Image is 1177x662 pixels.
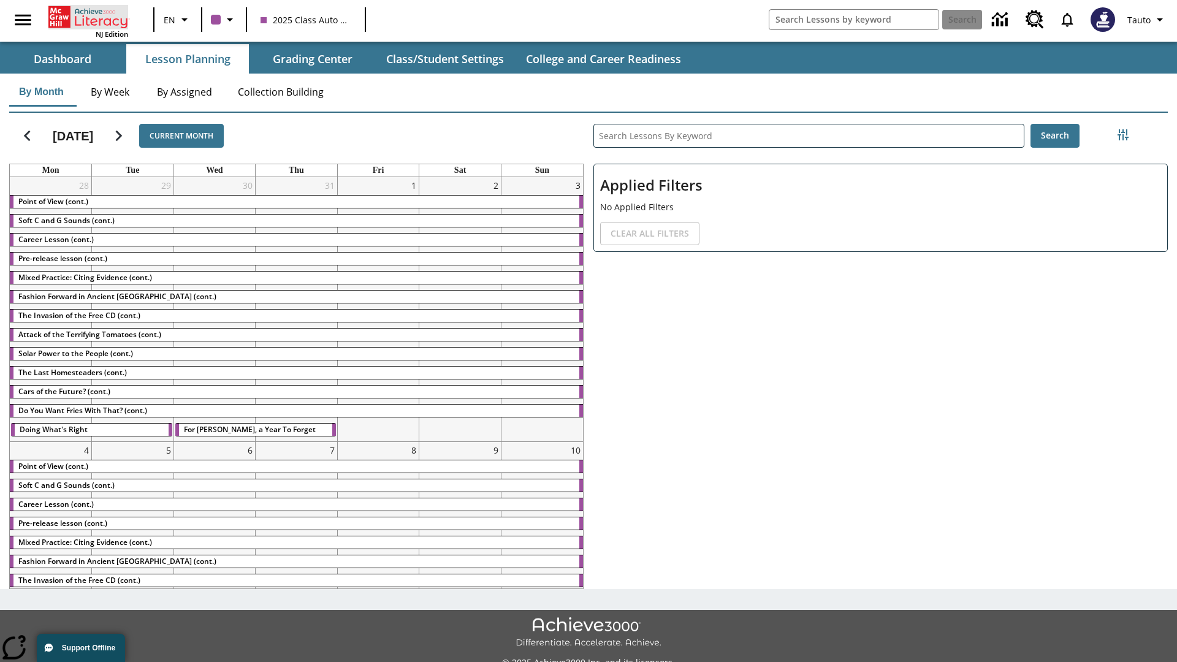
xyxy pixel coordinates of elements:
[376,44,514,74] button: Class/Student Settings
[37,634,125,662] button: Support Offline
[10,386,583,398] div: Cars of the Future? (cont.)
[568,442,583,458] a: August 10, 2025
[419,177,501,442] td: August 2, 2025
[77,177,91,194] a: July 28, 2025
[18,329,161,340] span: Attack of the Terrifying Tomatoes (cont.)
[175,424,336,436] div: For Armstrong, a Year To Forget
[10,177,92,442] td: July 28, 2025
[10,272,583,284] div: Mixed Practice: Citing Evidence (cont.)
[18,518,107,528] span: Pre-release lesson (cont.)
[10,517,583,530] div: Pre-release lesson (cont.)
[1122,9,1172,31] button: Profile/Settings
[10,479,583,492] div: Soft C and G Sounds (cont.)
[159,177,173,194] a: July 29, 2025
[18,234,94,245] span: Career Lesson (cont.)
[48,4,128,39] div: Home
[491,442,501,458] a: August 9, 2025
[204,164,225,177] a: Wednesday
[18,405,147,416] span: Do You Want Fries With That? (cont.)
[18,556,216,566] span: Fashion Forward in Ancient Rome (cont.)
[409,442,419,458] a: August 8, 2025
[10,460,583,473] div: Point of View (cont.)
[452,164,468,177] a: Saturday
[1,44,124,74] button: Dashboard
[600,170,1161,200] h2: Applied Filters
[123,164,142,177] a: Tuesday
[593,164,1168,252] div: Applied Filters
[18,461,88,471] span: Point of View (cont.)
[1083,4,1122,36] button: Select a new avatar
[48,5,128,29] a: Home
[18,272,152,283] span: Mixed Practice: Citing Evidence (cont.)
[594,124,1024,147] input: Search Lessons By Keyword
[164,13,175,26] span: EN
[1030,124,1080,148] button: Search
[18,253,107,264] span: Pre-release lesson (cont.)
[584,108,1168,589] div: Search
[18,575,140,585] span: The Invasion of the Free CD (cont.)
[10,329,583,341] div: Attack of the Terrifying Tomatoes (cont.)
[10,536,583,549] div: Mixed Practice: Citing Evidence (cont.)
[18,499,94,509] span: Career Lesson (cont.)
[10,574,583,587] div: The Invasion of the Free CD (cont.)
[516,617,661,649] img: Achieve3000 Differentiate Accelerate Achieve
[10,215,583,227] div: Soft C and G Sounds (cont.)
[147,77,222,107] button: By Assigned
[240,177,255,194] a: July 30, 2025
[1091,7,1115,32] img: Avatar
[261,13,351,26] span: 2025 Class Auto Grade 13
[62,644,115,652] span: Support Offline
[10,498,583,511] div: Career Lesson (cont.)
[96,29,128,39] span: NJ Edition
[10,405,583,417] div: Do You Want Fries With That? (cont.)
[5,2,41,38] button: Open side menu
[10,555,583,568] div: Fashion Forward in Ancient Rome (cont.)
[18,537,152,547] span: Mixed Practice: Citing Evidence (cont.)
[516,44,691,74] button: College and Career Readiness
[11,424,172,436] div: Doing What's Right
[139,124,224,148] button: Current Month
[92,177,174,442] td: July 29, 2025
[20,424,88,435] span: Doing What's Right
[1018,3,1051,36] a: Resource Center, Will open in new tab
[491,177,501,194] a: August 2, 2025
[337,177,419,442] td: August 1, 2025
[1111,123,1135,147] button: Filters Side menu
[251,44,374,74] button: Grading Center
[10,310,583,322] div: The Invasion of the Free CD (cont.)
[533,164,552,177] a: Sunday
[501,177,583,442] td: August 3, 2025
[245,442,255,458] a: August 6, 2025
[985,3,1018,37] a: Data Center
[10,253,583,265] div: Pre-release lesson (cont.)
[18,310,140,321] span: The Invasion of the Free CD (cont.)
[573,177,583,194] a: August 3, 2025
[206,9,242,31] button: Class color is purple. Change class color
[103,120,134,151] button: Next
[228,77,333,107] button: Collection Building
[10,234,583,246] div: Career Lesson (cont.)
[173,177,256,442] td: July 30, 2025
[10,196,583,208] div: Point of View (cont.)
[18,196,88,207] span: Point of View (cont.)
[12,120,43,151] button: Previous
[10,348,583,360] div: Solar Power to the People (cont.)
[327,442,337,458] a: August 7, 2025
[9,77,74,107] button: By Month
[184,424,316,435] span: For Armstrong, a Year To Forget
[370,164,387,177] a: Friday
[18,480,115,490] span: Soft C and G Sounds (cont.)
[600,200,1161,213] p: No Applied Filters
[158,9,197,31] button: Language: EN, Select a language
[53,129,93,143] h2: [DATE]
[40,164,62,177] a: Monday
[82,442,91,458] a: August 4, 2025
[164,442,173,458] a: August 5, 2025
[1127,13,1151,26] span: Tauto
[769,10,939,29] input: search field
[409,177,419,194] a: August 1, 2025
[18,215,115,226] span: Soft C and G Sounds (cont.)
[10,291,583,303] div: Fashion Forward in Ancient Rome (cont.)
[1051,4,1083,36] a: Notifications
[322,177,337,194] a: July 31, 2025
